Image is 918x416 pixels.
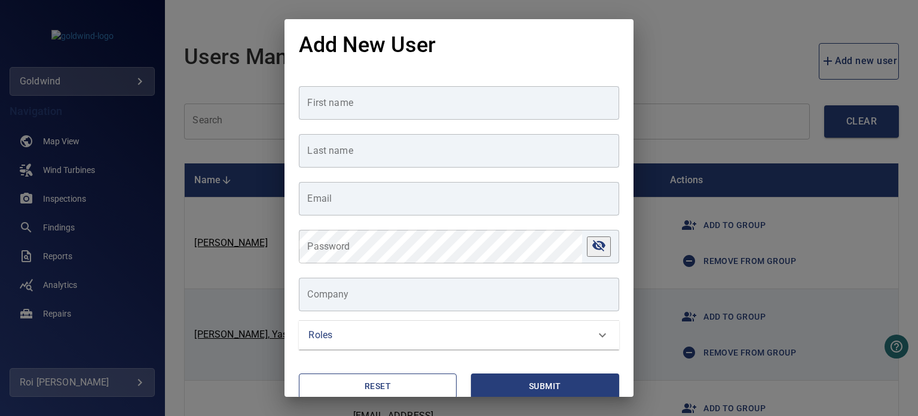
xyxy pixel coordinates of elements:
[299,321,619,350] div: Roles
[299,374,456,399] button: Reset
[476,379,614,394] span: Submit
[308,328,332,342] p: Roles
[471,374,619,399] button: Submit
[312,379,443,394] span: Reset
[587,236,611,257] button: toggle password visibility
[299,34,436,57] h1: Add New User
